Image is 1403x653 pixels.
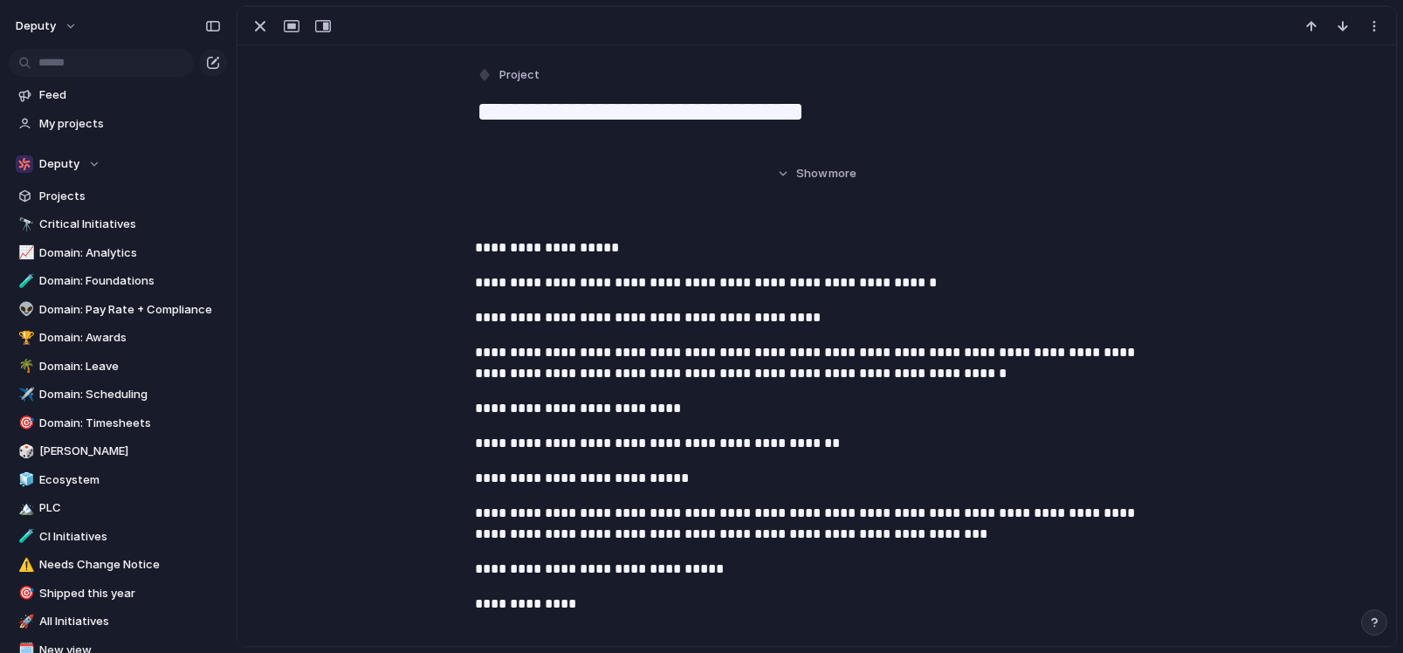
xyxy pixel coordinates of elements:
button: 🏔️ [16,499,33,517]
span: Critical Initiatives [39,216,221,233]
div: 🔭 [18,215,31,235]
div: ⚠️ [18,555,31,575]
span: Projects [39,188,221,205]
span: Domain: Scheduling [39,386,221,403]
a: 🧪CI Initiatives [9,524,227,550]
span: deputy [16,17,56,35]
a: Projects [9,183,227,210]
div: 🎯 [18,413,31,433]
button: 🧪 [16,528,33,546]
button: 🎯 [16,585,33,602]
a: 📈Domain: Analytics [9,240,227,266]
div: 🏆 [18,328,31,348]
span: Ecosystem [39,471,221,489]
button: 👽 [16,301,33,319]
a: ✈️Domain: Scheduling [9,381,227,408]
span: Domain: Pay Rate + Compliance [39,301,221,319]
span: Deputy [39,155,79,173]
button: deputy [8,12,86,40]
button: Project [473,63,545,88]
a: 👽Domain: Pay Rate + Compliance [9,297,227,323]
button: 🎯 [16,415,33,432]
a: Feed [9,82,227,108]
a: 🎯Shipped this year [9,581,227,607]
div: 🏔️ [18,498,31,519]
a: 🧪Domain: Foundations [9,268,227,294]
a: 🎯Domain: Timesheets [9,410,227,436]
a: 🧊Ecosystem [9,467,227,493]
a: 🏆Domain: Awards [9,325,227,351]
button: ✈️ [16,386,33,403]
div: 🧪 [18,526,31,546]
div: 🧪 [18,272,31,292]
button: 🔭 [16,216,33,233]
div: 🧊 [18,470,31,490]
a: 🔭Critical Initiatives [9,211,227,237]
span: My projects [39,115,221,133]
button: 🌴 [16,358,33,375]
div: 👽 [18,299,31,320]
span: Project [499,66,540,84]
span: Show [796,165,828,182]
button: 📈 [16,244,33,262]
div: 🎲 [18,442,31,462]
button: 🎲 [16,443,33,460]
span: CI Initiatives [39,528,221,546]
a: 🚀All Initiatives [9,608,227,635]
button: ⚠️ [16,556,33,574]
span: All Initiatives [39,613,221,630]
div: 📈 [18,243,31,263]
div: 🚀 [18,612,31,632]
span: PLC [39,499,221,517]
span: [PERSON_NAME] [39,443,221,460]
span: more [829,165,856,182]
a: My projects [9,111,227,137]
button: 🧊 [16,471,33,489]
div: ✈️ [18,385,31,405]
button: 🧪 [16,272,33,290]
div: 🌴 [18,356,31,376]
span: Domain: Awards [39,329,221,347]
span: Domain: Timesheets [39,415,221,432]
a: ⚠️Needs Change Notice [9,552,227,578]
a: 🏔️PLC [9,495,227,521]
span: Feed [39,86,221,104]
button: Showmore [475,158,1159,189]
div: 🎯 [18,583,31,603]
span: Domain: Analytics [39,244,221,262]
button: 🏆 [16,329,33,347]
a: 🌴Domain: Leave [9,354,227,380]
span: Domain: Foundations [39,272,221,290]
span: Shipped this year [39,585,221,602]
span: Needs Change Notice [39,556,221,574]
a: 🎲[PERSON_NAME] [9,438,227,464]
span: Domain: Leave [39,358,221,375]
button: 🚀 [16,613,33,630]
button: Deputy [9,151,227,177]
